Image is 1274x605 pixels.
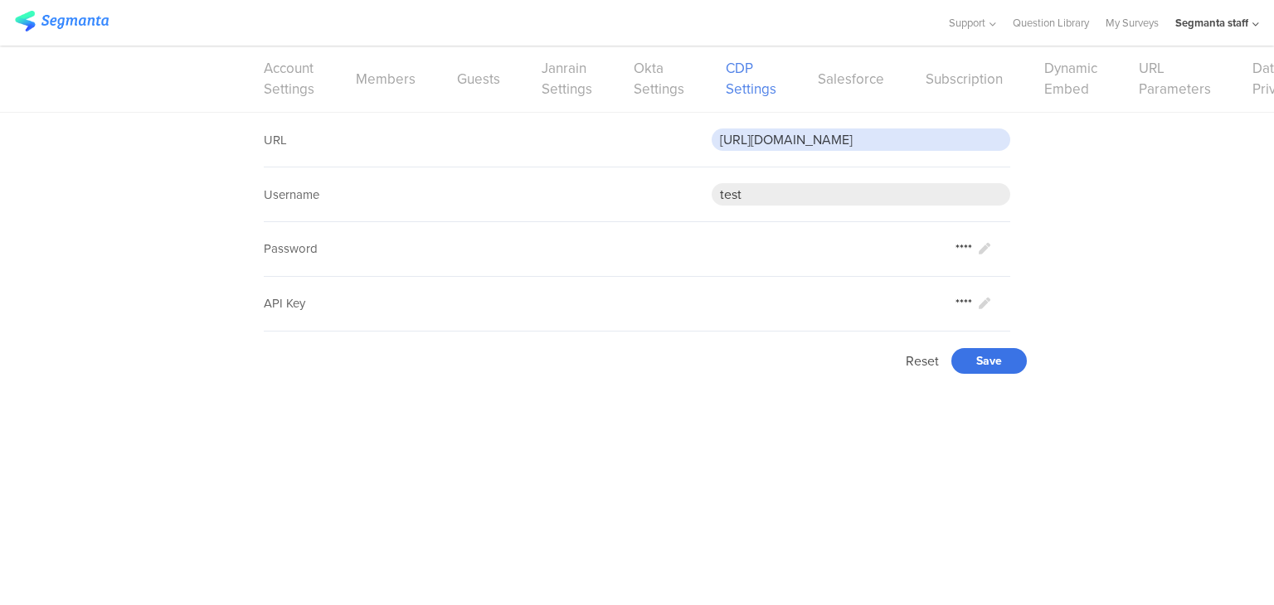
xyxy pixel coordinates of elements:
[634,58,684,99] a: Okta Settings
[951,348,1027,374] div: Save
[356,69,416,90] a: Members
[949,15,985,31] span: Support
[457,69,500,90] a: Guests
[926,69,1003,90] a: Subscription
[906,351,939,370] sg-setting-edit-trigger: Reset
[264,295,305,312] div: API Key
[818,69,884,90] a: Salesforce
[1044,58,1097,99] a: Dynamic Embed
[15,11,109,31] img: segmanta logo
[542,58,592,99] a: Janrain Settings
[712,183,1010,206] input: Username
[264,131,287,149] sg-field-title: URL
[264,186,319,204] sg-field-title: Username
[264,58,314,99] a: Account Settings
[712,128,1010,151] input: URL
[1175,15,1248,31] div: Segmanta staff
[264,240,318,258] div: Password
[1139,58,1211,99] a: URL Parameters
